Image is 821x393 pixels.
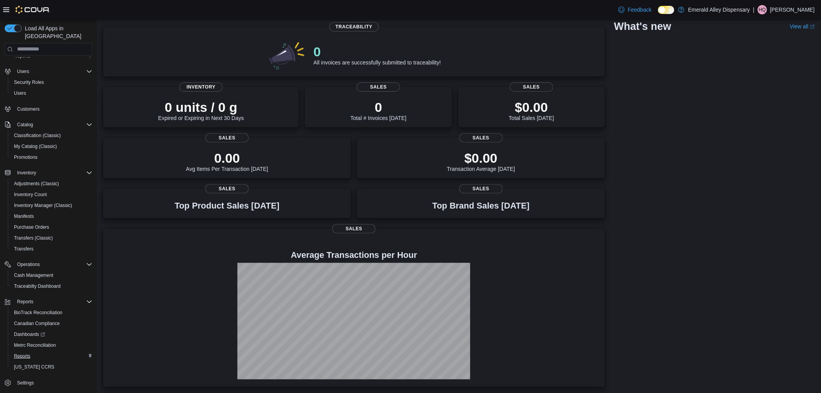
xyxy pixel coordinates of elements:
[11,223,92,232] span: Purchase Orders
[11,244,92,254] span: Transfers
[17,170,36,176] span: Inventory
[314,44,441,66] div: All invoices are successfully submitted to traceability!
[11,282,64,291] a: Traceabilty Dashboard
[14,297,36,306] button: Reports
[8,362,95,372] button: [US_STATE] CCRS
[8,340,95,351] button: Metrc Reconciliation
[14,260,92,269] span: Operations
[11,212,37,221] a: Manifests
[267,39,307,70] img: 0
[688,5,750,14] p: Emerald Alley Dispensary
[14,67,32,76] button: Users
[11,153,41,162] a: Promotions
[17,106,40,112] span: Customers
[16,6,50,14] img: Cova
[11,179,92,188] span: Adjustments (Classic)
[14,272,53,278] span: Cash Management
[14,283,61,289] span: Traceabilty Dashboard
[14,342,56,348] span: Metrc Reconciliation
[14,364,54,370] span: [US_STATE] CCRS
[432,201,530,210] h3: Top Brand Sales [DATE]
[759,5,766,14] span: HQ
[158,99,244,121] div: Expired or Expiring in Next 30 Days
[14,260,43,269] button: Operations
[17,261,40,268] span: Operations
[14,191,47,198] span: Inventory Count
[14,154,38,160] span: Promotions
[11,282,92,291] span: Traceabilty Dashboard
[2,296,95,307] button: Reports
[186,150,268,166] p: 0.00
[8,243,95,254] button: Transfers
[2,66,95,77] button: Users
[758,5,767,14] div: Hunter Quinten
[11,271,92,280] span: Cash Management
[205,184,249,193] span: Sales
[14,132,61,139] span: Classification (Classic)
[2,167,95,178] button: Inventory
[11,330,92,339] span: Dashboards
[11,351,33,361] a: Reports
[329,22,379,31] span: Traceability
[14,79,44,85] span: Security Roles
[14,120,36,129] button: Catalog
[11,244,36,254] a: Transfers
[14,213,34,219] span: Manifests
[14,320,60,327] span: Canadian Compliance
[14,331,45,337] span: Dashboards
[205,133,249,143] span: Sales
[790,23,815,30] a: View allExternal link
[22,24,92,40] span: Load All Apps in [GEOGRAPHIC_DATA]
[11,319,63,328] a: Canadian Compliance
[17,299,33,305] span: Reports
[11,190,50,199] a: Inventory Count
[11,179,62,188] a: Adjustments (Classic)
[2,119,95,130] button: Catalog
[11,142,60,151] a: My Catalog (Classic)
[14,104,43,114] a: Customers
[17,122,33,128] span: Catalog
[510,82,553,92] span: Sales
[628,6,651,14] span: Feedback
[14,168,92,177] span: Inventory
[11,223,52,232] a: Purchase Orders
[17,68,29,75] span: Users
[14,120,92,129] span: Catalog
[2,259,95,270] button: Operations
[14,143,57,150] span: My Catalog (Classic)
[158,99,244,115] p: 0 units / 0 g
[175,201,279,210] h3: Top Product Sales [DATE]
[11,351,92,361] span: Reports
[8,178,95,189] button: Adjustments (Classic)
[459,184,503,193] span: Sales
[11,341,92,350] span: Metrc Reconciliation
[8,233,95,243] button: Transfers (Classic)
[14,224,49,230] span: Purchase Orders
[11,319,92,328] span: Canadian Compliance
[11,271,56,280] a: Cash Management
[17,380,34,386] span: Settings
[14,353,30,359] span: Reports
[8,88,95,99] button: Users
[11,330,48,339] a: Dashboards
[11,201,92,210] span: Inventory Manager (Classic)
[11,212,92,221] span: Manifests
[753,5,755,14] p: |
[314,44,441,59] p: 0
[11,89,92,98] span: Users
[14,67,92,76] span: Users
[11,78,47,87] a: Security Roles
[11,142,92,151] span: My Catalog (Classic)
[14,235,53,241] span: Transfers (Classic)
[11,190,92,199] span: Inventory Count
[2,103,95,115] button: Customers
[8,222,95,233] button: Purchase Orders
[14,90,26,96] span: Users
[11,341,59,350] a: Metrc Reconciliation
[8,270,95,281] button: Cash Management
[14,181,59,187] span: Adjustments (Classic)
[14,246,33,252] span: Transfers
[14,378,92,388] span: Settings
[8,152,95,163] button: Promotions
